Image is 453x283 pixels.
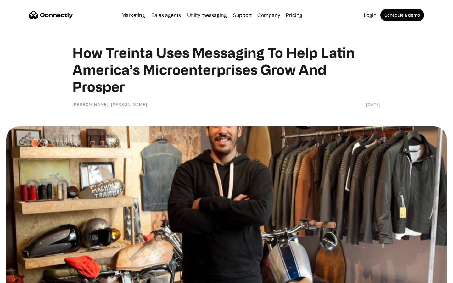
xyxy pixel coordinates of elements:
a: Utility messaging [185,13,229,18]
a: Support [231,13,254,18]
ul: Language list [13,272,38,281]
a: Sales agents [149,13,183,18]
a: Marketing [119,13,148,18]
div: [PERSON_NAME], [PERSON_NAME] [72,101,147,108]
a: Login [361,13,379,18]
h1: How Treinta Uses Messaging To Help Latin America’s Microenterprises Grow And Prosper [72,44,381,95]
a: Pricing [283,13,305,18]
div: [DATE] [366,101,381,108]
a: Schedule a demo [380,9,424,21]
div: Company [257,11,280,19]
aside: Language selected: English [6,272,38,281]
